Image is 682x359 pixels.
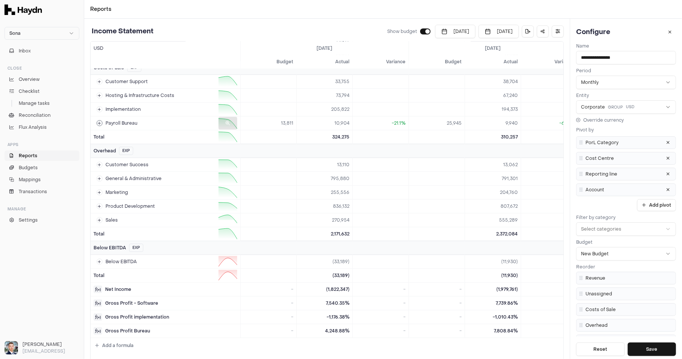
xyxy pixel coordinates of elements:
span: -61.7% [559,120,574,126]
td: -1,010.43% [465,310,521,324]
td: 7,540.35% [297,296,353,310]
td: 7,808.84% [465,324,521,338]
a: Settings [4,215,79,225]
td: - [353,296,409,310]
td: 7,739.86% [465,296,521,310]
td: 795,880 [297,172,353,186]
span: Inbox [19,48,31,54]
p: [EMAIL_ADDRESS] [22,348,79,355]
td: 2,171,632 [297,227,353,241]
h3: Income Statement [90,26,153,37]
label: Filter by category [576,215,615,220]
td: 2,372,084 [465,227,521,241]
li: Reporting line [576,168,676,180]
span: Net Income [105,286,131,292]
td: 67,240 [465,89,521,103]
td: - [241,296,297,310]
button: [DATE] [478,25,519,38]
span: Marketing [105,189,128,195]
li: Overhead [576,319,676,332]
td: 324,275 [297,130,353,144]
td: - [521,296,577,310]
td: - [521,310,577,324]
span: Flux Analysis [19,124,47,131]
li: Unassigned [576,287,676,300]
td: (11,930) [465,269,521,283]
td: -1,176.38% [297,310,353,324]
button: Reset [576,343,625,356]
td: 255,556 [297,186,353,200]
td: - [353,324,409,338]
button: EXP [129,244,143,252]
td: 25,945 [409,116,465,130]
span: Payroll Bureau [105,120,137,126]
span: Gross Profit implementation [105,314,169,320]
td: 194,373 [465,103,521,116]
div: Apps [4,139,79,150]
li: Costs of Sale [576,303,676,316]
span: Implementation [105,106,141,112]
span: General & Administrative [105,176,162,182]
span: Below EBITDA [105,259,137,265]
img: Haydn Logo [4,4,42,15]
td: 270,954 [297,213,353,227]
td: - [409,324,465,338]
label: Entity [576,92,589,98]
div: Overhead [94,147,133,155]
button: Add pivot [637,199,676,211]
span: Product Development [105,203,155,209]
li: Revenue [576,272,676,285]
td: 807,672 [465,200,521,213]
th: Budget [241,55,297,69]
a: Reports [4,150,79,161]
span: Overview [19,76,40,83]
a: Reconciliation [4,110,79,121]
td: 13,062 [465,158,521,172]
span: -21.1% [392,120,406,126]
a: Manage tasks [4,98,79,109]
span: Hosting & Infrastructure Costs [105,92,174,98]
span: Customer Success [105,162,149,168]
td: 38,704 [465,75,521,89]
td: 791,301 [465,172,521,186]
img: Ole Heine [4,341,18,355]
th: Actual [465,55,521,69]
button: [DATE] [435,25,475,38]
span: Show budget [387,28,417,34]
td: - [521,283,577,296]
td: (1,822,347) [297,283,353,296]
span: Mappings [19,176,41,183]
span: Cost Centre [585,155,614,161]
a: Mappings [4,174,79,185]
label: Period [576,68,591,74]
nav: breadcrumb [90,6,111,13]
th: [DATE] [409,42,577,55]
td: (33,189) [297,255,353,269]
th: Variance [353,55,409,69]
td: (11,930) [465,255,521,269]
td: Total [91,227,240,241]
td: - [353,310,409,324]
td: 836,132 [297,200,353,213]
li: Cost Centre [576,152,676,165]
td: 10,904 [297,116,353,130]
label: Budget [576,239,593,245]
td: - [241,324,297,338]
button: EXP [119,147,133,155]
td: 205,822 [297,103,353,116]
td: - [353,283,409,296]
td: 4,248.88% [297,324,353,338]
span: PorL Category [585,140,618,146]
a: Checklist [4,86,79,97]
td: 33,755 [297,75,353,89]
button: Inbox [4,46,79,56]
span: Override currency [583,117,624,123]
span: Manage tasks [19,100,50,107]
td: - [241,283,297,296]
td: 310,257 [465,130,521,144]
li: Below EBITDA [576,335,676,347]
span: Budgets [19,164,38,171]
th: Budget [409,55,465,69]
td: Total [91,269,240,282]
h3: [PERSON_NAME] [22,341,79,348]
